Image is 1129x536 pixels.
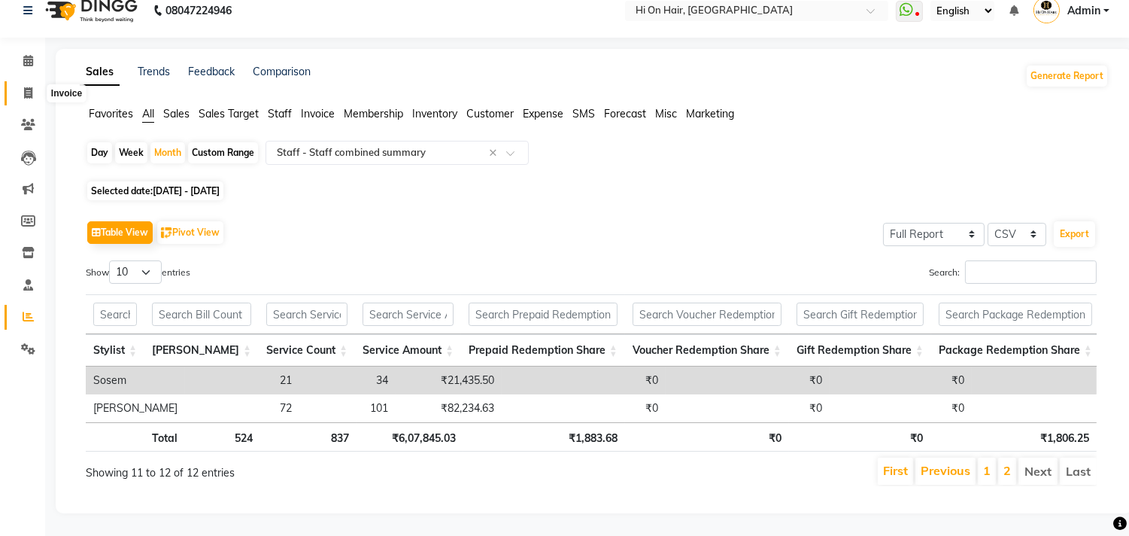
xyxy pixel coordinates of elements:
div: Custom Range [188,142,258,163]
input: Search Service Amount [363,303,454,326]
span: Staff [268,107,292,120]
th: Package Redemption Share: activate to sort column ascending [931,334,1100,367]
th: Service Amount: activate to sort column ascending [355,334,461,367]
th: Total [86,422,185,452]
th: ₹0 [789,422,930,452]
a: Feedback [188,65,235,78]
div: Showing 11 to 12 of 12 entries [86,456,494,481]
span: Forecast [604,107,646,120]
td: [PERSON_NAME] [86,394,185,422]
input: Search Package Redemption Share [939,303,1092,326]
select: Showentries [109,260,162,284]
td: ₹0 [502,394,666,422]
a: Comparison [253,65,311,78]
a: 1 [983,463,991,478]
span: Admin [1067,3,1100,19]
td: 21 [185,367,299,394]
span: All [142,107,154,120]
th: ₹6,07,845.03 [357,422,463,452]
td: ₹0 [502,367,666,394]
td: ₹21,435.50 [396,367,502,394]
div: Month [150,142,185,163]
span: Sales Target [199,107,259,120]
input: Search Gift Redemption Share [797,303,924,326]
td: ₹0 [666,394,830,422]
td: ₹0 [830,367,972,394]
span: Customer [466,107,514,120]
th: Bill Count: activate to sort column ascending [144,334,259,367]
label: Search: [929,260,1097,284]
span: Favorites [89,107,133,120]
span: [DATE] - [DATE] [153,185,220,196]
a: Sales [80,59,120,86]
span: Membership [344,107,403,120]
input: Search Bill Count [152,303,251,326]
th: ₹1,883.68 [463,422,625,452]
th: Stylist: activate to sort column ascending [86,334,144,367]
button: Generate Report [1027,65,1107,87]
a: Trends [138,65,170,78]
button: Pivot View [157,221,223,244]
button: Table View [87,221,153,244]
img: pivot.png [161,227,172,239]
input: Search: [965,260,1097,284]
span: Invoice [301,107,335,120]
th: Voucher Redemption Share: activate to sort column ascending [625,334,789,367]
td: 101 [299,394,396,422]
th: ₹0 [625,422,789,452]
span: Marketing [686,107,734,120]
th: 837 [260,422,357,452]
td: ₹82,234.63 [396,394,502,422]
div: Invoice [47,84,86,102]
th: 524 [185,422,260,452]
span: Selected date: [87,181,223,200]
input: Search Stylist [93,303,137,326]
th: ₹1,806.25 [930,422,1097,452]
span: Expense [523,107,563,120]
div: Day [87,142,112,163]
input: Search Prepaid Redemption Share [469,303,618,326]
td: 34 [299,367,396,394]
th: Service Count: activate to sort column ascending [259,334,355,367]
span: Clear all [489,145,502,161]
td: Sosem [86,367,185,394]
span: Sales [163,107,190,120]
label: Show entries [86,260,190,284]
th: Prepaid Redemption Share: activate to sort column ascending [461,334,625,367]
div: Week [115,142,147,163]
span: Inventory [412,107,457,120]
a: 2 [1003,463,1011,478]
span: Misc [655,107,677,120]
a: First [883,463,908,478]
td: ₹0 [830,394,972,422]
span: SMS [572,107,595,120]
button: Export [1054,221,1095,247]
input: Search Service Count [266,303,348,326]
th: Gift Redemption Share: activate to sort column ascending [789,334,931,367]
a: Previous [921,463,970,478]
td: 72 [185,394,299,422]
input: Search Voucher Redemption Share [633,303,781,326]
td: ₹0 [666,367,830,394]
